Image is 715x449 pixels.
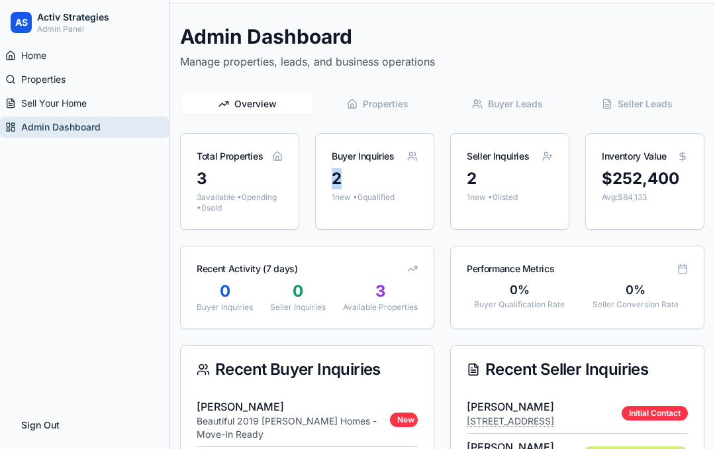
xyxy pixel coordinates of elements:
[21,121,101,134] span: Admin Dashboard
[21,97,87,110] span: Sell Your Home
[343,281,418,302] div: 3
[21,73,66,86] span: Properties
[602,150,667,163] div: Inventory Value
[583,281,688,299] div: 0 %
[467,299,572,310] div: Buyer Qualification Rate
[197,302,253,313] div: Buyer Inquiries
[467,262,554,275] div: Performance Metrics
[390,413,418,427] div: New
[15,16,28,29] span: AS
[622,406,688,421] div: Initial Contact
[332,168,418,189] div: 2
[37,11,109,24] h2: Activ Strategies
[583,299,688,310] div: Seller Conversion Rate
[270,281,326,302] div: 0
[197,399,390,415] p: [PERSON_NAME]
[197,415,390,441] p: Beautiful 2019 [PERSON_NAME] Homes - Move-In Ready
[197,262,298,275] div: Recent Activity (7 days)
[197,192,283,213] div: 3 available • 0 pending • 0 sold
[485,362,648,377] span: Recent Seller Inquiries
[602,192,688,203] div: Avg: $84,133
[467,281,572,299] div: 0 %
[11,412,158,438] button: Sign Out
[270,302,326,313] div: Seller Inquiries
[180,54,704,70] p: Manage properties, leads, and business operations
[21,49,46,62] span: Home
[343,302,418,313] div: Available Properties
[602,168,688,189] div: $252,400
[180,25,704,48] h1: Admin Dashboard
[467,168,553,189] div: 2
[467,150,529,163] div: Seller Inquiries
[467,399,554,415] p: [PERSON_NAME]
[467,192,553,203] div: 1 new • 0 listed
[618,97,673,111] span: Seller Leads
[363,97,408,111] span: Properties
[197,168,283,189] div: 3
[197,281,253,302] div: 0
[332,192,418,203] div: 1 new • 0 qualified
[37,24,109,34] p: Admin Panel
[197,150,263,163] div: Total Properties
[215,362,381,377] span: Recent Buyer Inquiries
[234,97,277,111] span: Overview
[332,150,395,163] div: Buyer Inquiries
[488,97,543,111] span: Buyer Leads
